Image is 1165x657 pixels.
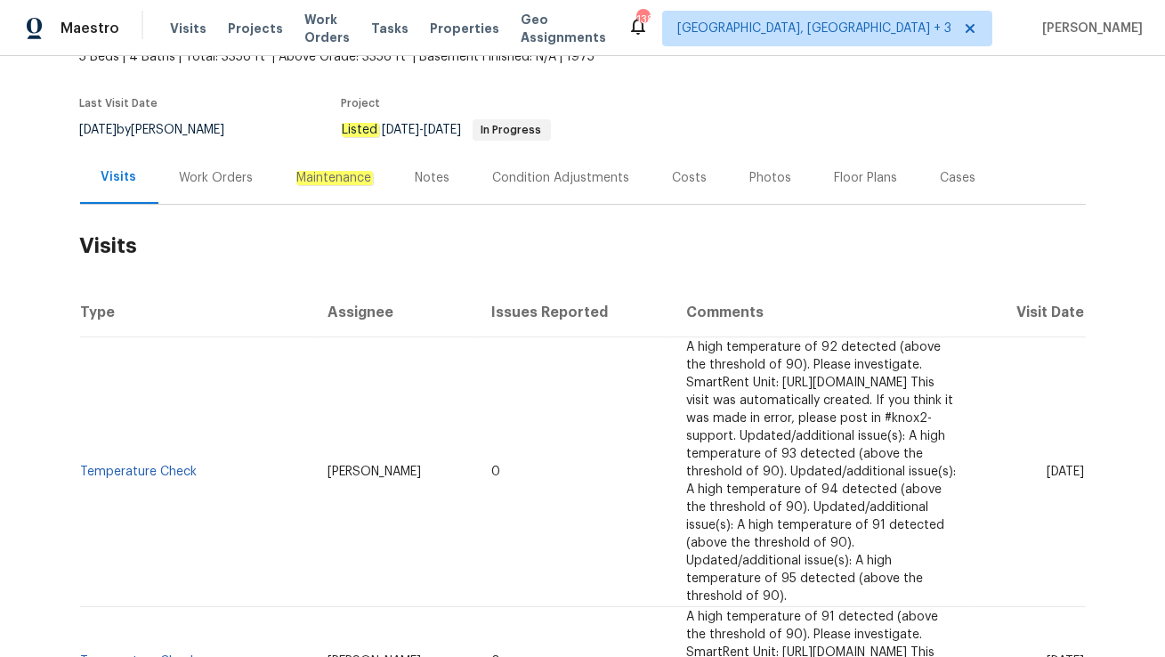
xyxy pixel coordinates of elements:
div: Cases [941,169,976,187]
div: Costs [673,169,708,187]
div: by [PERSON_NAME] [80,119,247,141]
div: Photos [750,169,792,187]
span: Properties [430,20,499,37]
span: In Progress [474,125,549,135]
span: [DATE] [1048,466,1085,478]
em: Maintenance [296,171,373,185]
span: Visits [170,20,206,37]
span: [DATE] [425,124,462,136]
span: [DATE] [383,124,420,136]
em: Listed [342,123,379,137]
span: Project [342,98,381,109]
span: - [383,124,462,136]
th: Type [80,288,313,337]
span: [PERSON_NAME] [1035,20,1143,37]
div: Notes [416,169,450,187]
span: [PERSON_NAME] [328,466,421,478]
th: Visit Date [974,288,1085,337]
span: 0 [491,466,500,478]
th: Issues Reported [477,288,672,337]
th: Assignee [313,288,477,337]
span: Last Visit Date [80,98,158,109]
div: Floor Plans [835,169,898,187]
span: Work Orders [304,11,350,46]
a: Temperature Check [81,466,198,478]
h2: Visits [80,205,1086,288]
span: 5 Beds | 4 Baths | Total: 3356 ft² | Above Grade: 3356 ft² | Basement Finished: N/A | 1975 [80,48,725,66]
th: Comments [672,288,974,337]
div: 138 [636,11,649,28]
div: Work Orders [180,169,254,187]
span: Projects [228,20,283,37]
span: Tasks [371,22,409,35]
span: Maestro [61,20,119,37]
span: Geo Assignments [521,11,606,46]
div: Visits [101,168,137,186]
span: A high temperature of 92 detected (above the threshold of 90). Please investigate. SmartRent Unit... [686,341,956,603]
div: Condition Adjustments [493,169,630,187]
span: [GEOGRAPHIC_DATA], [GEOGRAPHIC_DATA] + 3 [677,20,951,37]
span: [DATE] [80,124,117,136]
